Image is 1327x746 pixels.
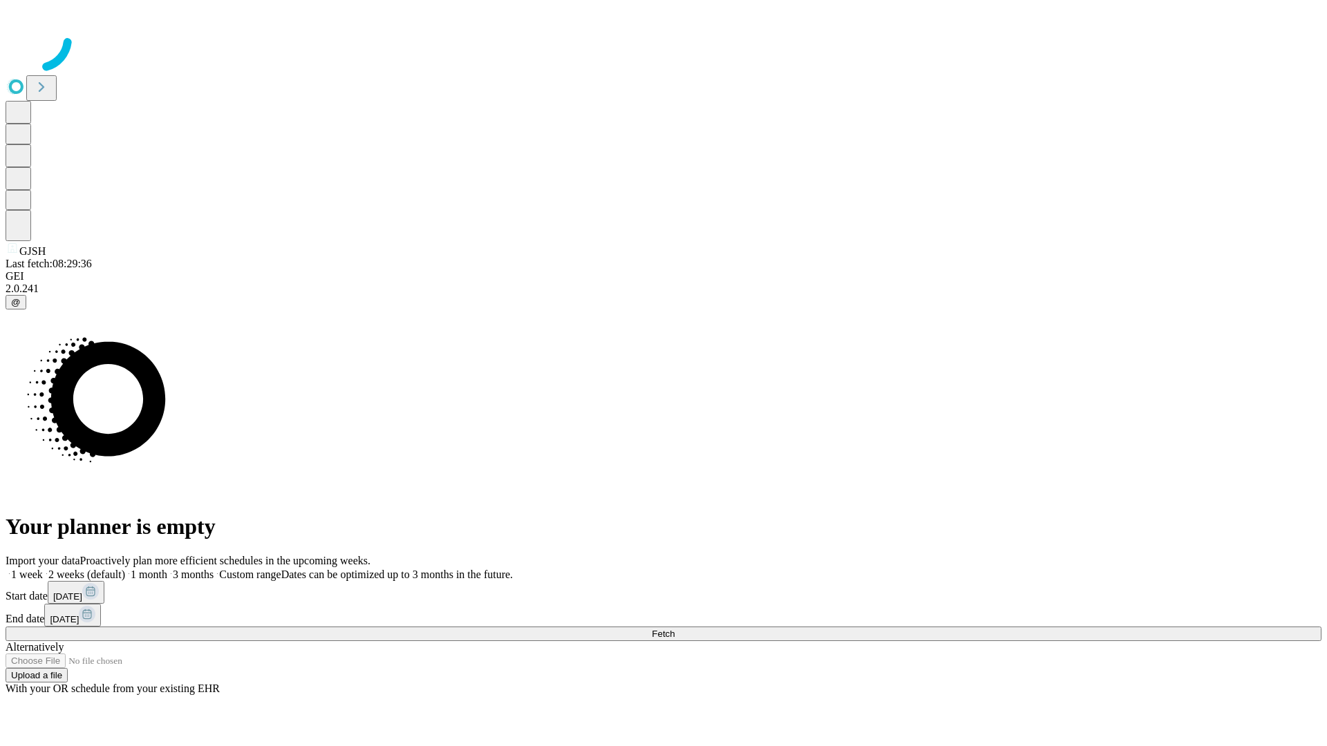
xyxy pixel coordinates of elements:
[6,581,1321,604] div: Start date
[173,568,214,580] span: 3 months
[6,270,1321,283] div: GEI
[11,297,21,307] span: @
[652,629,675,639] span: Fetch
[6,514,1321,539] h1: Your planner is empty
[19,245,46,257] span: GJSH
[6,295,26,309] button: @
[6,627,1321,641] button: Fetch
[6,555,80,566] span: Import your data
[50,614,79,624] span: [DATE]
[53,591,82,602] span: [DATE]
[6,258,92,269] span: Last fetch: 08:29:36
[6,641,64,653] span: Alternatively
[6,682,220,694] span: With your OR schedule from your existing EHR
[80,555,370,566] span: Proactively plan more efficient schedules in the upcoming weeks.
[219,568,281,580] span: Custom range
[44,604,101,627] button: [DATE]
[281,568,513,580] span: Dates can be optimized up to 3 months in the future.
[6,668,68,682] button: Upload a file
[48,568,125,580] span: 2 weeks (default)
[6,604,1321,627] div: End date
[48,581,104,604] button: [DATE]
[6,283,1321,295] div: 2.0.241
[131,568,167,580] span: 1 month
[11,568,43,580] span: 1 week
